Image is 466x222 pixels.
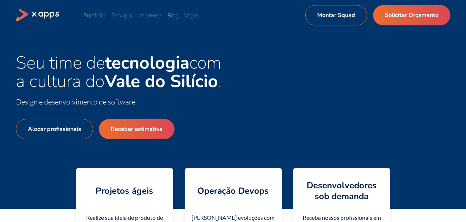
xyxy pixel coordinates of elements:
[99,119,175,139] a: Receber estimativa
[16,97,135,106] span: Design e desenvolvimento de software
[105,69,218,93] strong: Vale do Silício
[138,12,161,19] a: Imprensa
[305,5,367,25] a: Montar Squad
[16,119,93,139] a: Alocar profissionais
[167,12,179,19] a: Blog
[184,12,199,19] a: Vagas
[16,51,221,93] span: Seu time de com a cultura do
[299,180,385,202] h4: Desenvolvedores sob demanda
[373,5,450,25] a: Solicitar Orçamento
[83,12,106,19] a: Portfólio
[197,185,269,196] h4: Operação Devops
[96,185,153,196] h4: Projetos ágeis
[112,12,132,19] a: Serviços
[105,51,189,75] strong: tecnologia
